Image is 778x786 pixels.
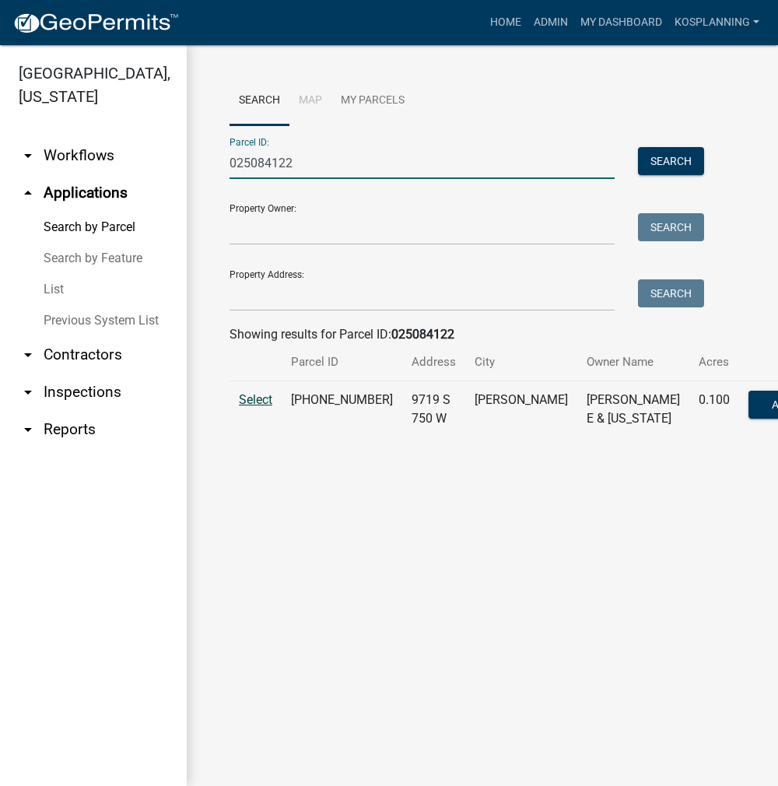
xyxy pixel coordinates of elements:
a: My Dashboard [574,8,668,37]
td: 9719 S 750 W [402,381,465,438]
a: Admin [527,8,574,37]
i: arrow_drop_down [19,420,37,439]
td: [PERSON_NAME] E & [US_STATE] [577,381,689,438]
i: arrow_drop_down [19,346,37,364]
a: My Parcels [331,76,414,126]
button: Search [638,147,704,175]
button: Search [638,279,704,307]
a: kosplanning [668,8,766,37]
th: Acres [689,344,739,381]
button: Search [638,213,704,241]
strong: 025084122 [391,327,454,342]
th: Parcel ID [282,344,402,381]
th: Address [402,344,465,381]
a: Search [230,76,289,126]
a: Home [484,8,527,37]
th: City [465,344,577,381]
a: Select [239,392,272,407]
i: arrow_drop_down [19,383,37,402]
td: [PHONE_NUMBER] [282,381,402,438]
div: Showing results for Parcel ID: [230,325,735,344]
i: arrow_drop_up [19,184,37,202]
td: [PERSON_NAME] [465,381,577,438]
td: 0.100 [689,381,739,438]
th: Owner Name [577,344,689,381]
i: arrow_drop_down [19,146,37,165]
